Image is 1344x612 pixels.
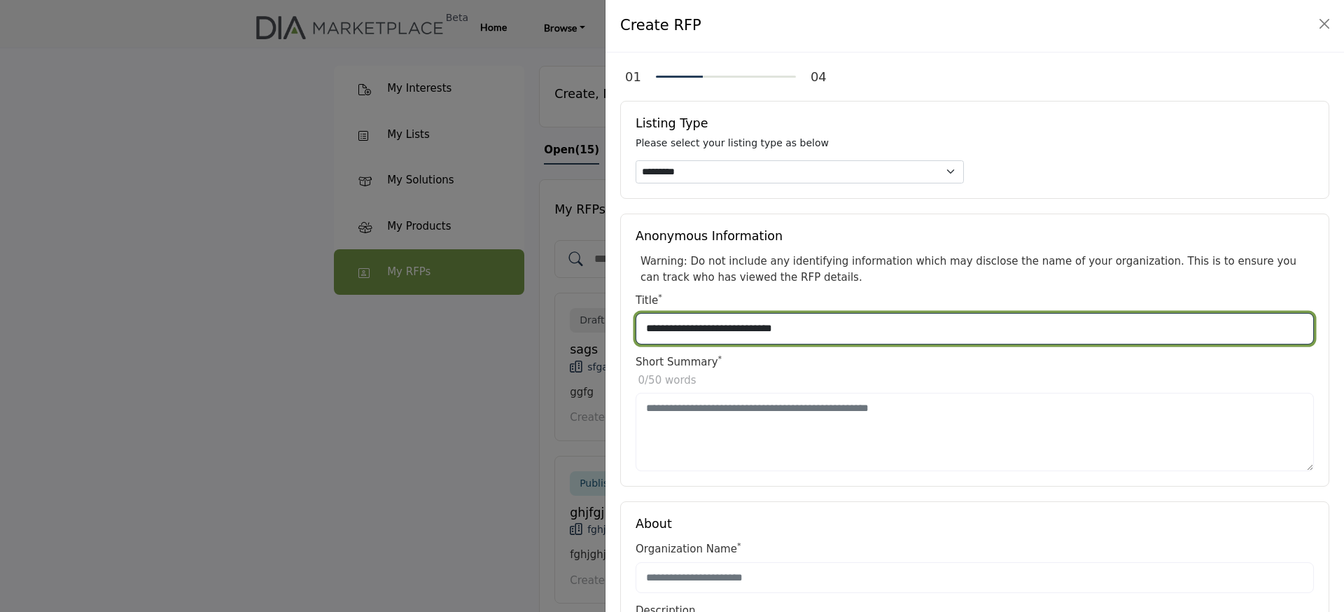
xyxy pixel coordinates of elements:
input: Enter organization name [636,562,1314,594]
textarea: Enter Short Summary e.g. New CRM for Medium Sized Org [636,393,1314,471]
h5: Anonymous Information [636,229,1314,244]
label: Short Summary [636,354,722,370]
h5: Listing Type [636,116,1314,131]
select: Default select example [636,160,964,184]
span: Please select your listing type as below [636,137,829,148]
label: Title [636,293,662,309]
h5: About [636,517,1314,531]
span: /50 words [638,374,696,387]
span: 0 [638,374,645,387]
div: 04 [811,67,827,86]
label: Organization Name [636,541,741,557]
div: 01 [625,67,641,86]
input: Enter Title e.g. New CRM for Medium Sized Org [636,313,1314,345]
span: Warning: Do not include any identifying information which may disclose the name of your organizat... [640,255,1296,284]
